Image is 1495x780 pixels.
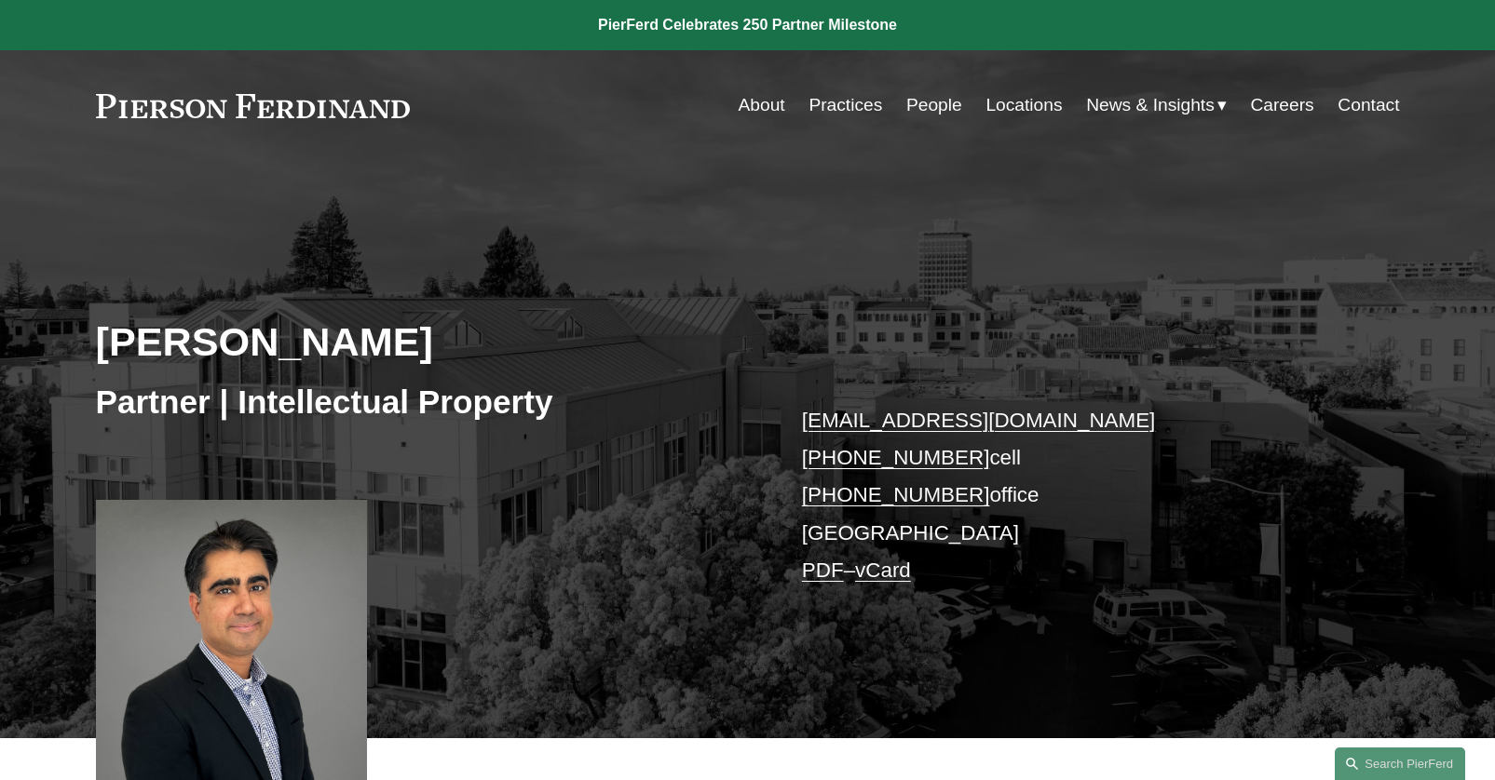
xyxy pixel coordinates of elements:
[906,87,962,123] a: People
[985,87,1062,123] a: Locations
[802,409,1155,432] a: [EMAIL_ADDRESS][DOMAIN_NAME]
[809,87,882,123] a: Practices
[855,558,911,582] a: vCard
[802,558,844,582] a: PDF
[802,402,1345,590] p: cell office [GEOGRAPHIC_DATA] –
[1338,87,1399,123] a: Contact
[739,87,785,123] a: About
[96,382,748,423] h3: Partner | Intellectual Property
[96,317,748,366] h2: [PERSON_NAME]
[1250,87,1313,123] a: Careers
[1086,87,1227,123] a: folder dropdown
[1335,747,1465,780] a: Search this site
[1086,89,1215,122] span: News & Insights
[802,483,990,506] a: [PHONE_NUMBER]
[802,446,990,469] a: [PHONE_NUMBER]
